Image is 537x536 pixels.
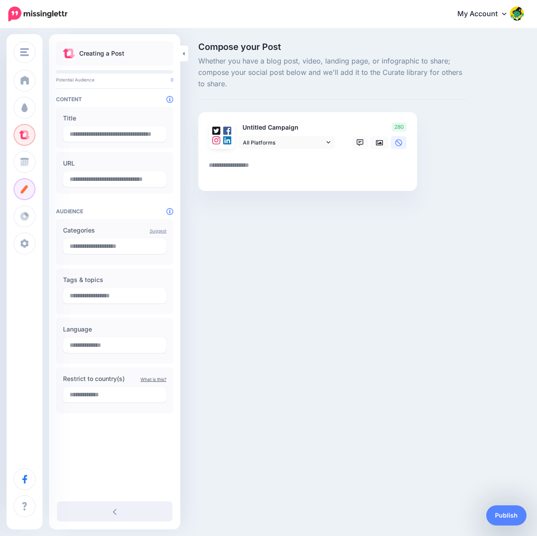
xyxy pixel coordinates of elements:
[239,136,335,149] a: All Platforms
[198,56,467,90] span: Whether you have a blog post, video, landing page, or infographic to share; compose your social p...
[8,7,67,21] img: Missinglettr
[63,275,166,285] label: Tags & topics
[56,96,173,102] h4: Content
[392,123,407,131] span: 280
[63,113,166,123] label: Title
[171,77,173,82] span: 0
[140,377,166,382] a: What is this?
[56,77,173,82] p: Potential Audience
[239,123,336,133] p: Untitled Campaign
[449,4,524,25] a: My Account
[56,208,173,215] h4: Audience
[198,42,467,51] span: Compose your Post
[243,138,324,147] span: All Platforms
[79,48,124,59] p: Creating a Post
[63,225,166,236] label: Categories
[150,228,166,233] a: Suggest
[20,48,29,56] img: menu.png
[63,158,166,169] label: URL
[63,324,166,335] label: Language
[63,374,166,384] label: Restrict to country(s)
[63,49,75,58] img: curate.png
[486,505,526,525] a: Publish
